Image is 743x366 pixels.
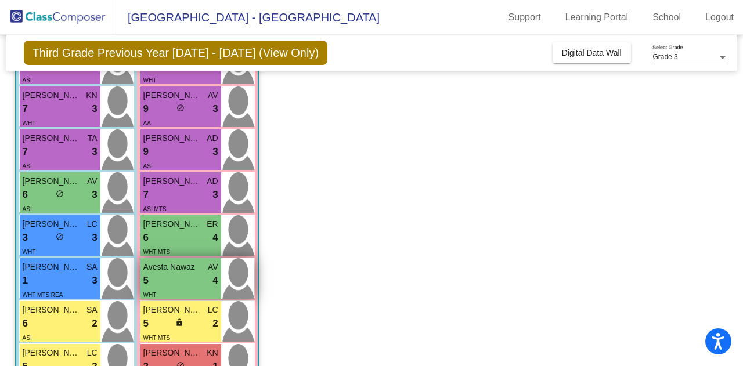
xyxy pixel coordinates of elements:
span: 6 [23,316,28,331]
a: Support [499,8,550,27]
span: [PERSON_NAME] [143,304,201,316]
span: Digital Data Wall [562,48,622,57]
span: 9 [143,102,149,117]
span: [PERSON_NAME] [143,218,201,230]
span: 1 [23,273,28,288]
span: 7 [23,102,28,117]
span: LC [87,347,98,359]
button: Digital Data Wall [553,42,631,63]
span: AA [143,120,151,126]
span: 5 [143,316,149,331]
span: WHT [143,77,157,84]
span: [PERSON_NAME] [143,89,201,102]
span: 3 [92,230,97,245]
span: [PERSON_NAME] [23,261,81,273]
span: 7 [143,187,149,202]
span: LC [87,218,98,230]
a: Learning Portal [556,8,638,27]
span: AV [87,175,98,187]
span: 3 [92,273,97,288]
span: ER [207,218,218,230]
span: [PERSON_NAME] [143,175,201,187]
span: 2 [212,316,218,331]
span: [PERSON_NAME] [23,175,81,187]
span: SA [86,261,98,273]
span: [GEOGRAPHIC_DATA] - [GEOGRAPHIC_DATA] [116,8,380,27]
span: 3 [92,144,97,160]
span: [PERSON_NAME] [PERSON_NAME] [23,132,81,144]
span: [PERSON_NAME] [23,347,81,359]
span: WHT MTS REA [23,292,63,298]
span: 2 [92,316,97,331]
span: 5 [143,273,149,288]
span: ASI [23,206,32,212]
span: AD [207,175,218,187]
span: AV [208,261,218,273]
span: [PERSON_NAME] [143,132,201,144]
span: KN [86,89,97,102]
span: do_not_disturb_alt [176,104,185,112]
span: WHT MTS [143,335,170,341]
span: [PERSON_NAME]-Ton [PERSON_NAME] [23,304,81,316]
span: WHT [23,120,36,126]
span: SA [86,304,98,316]
span: [PERSON_NAME] [143,347,201,359]
span: Grade 3 [652,53,677,61]
a: Logout [696,8,743,27]
span: KN [207,347,218,359]
span: ASI [23,77,32,84]
span: 3 [23,230,28,245]
span: ASI [23,163,32,169]
span: AD [207,132,218,144]
span: Avesta Nawaz [143,261,201,273]
span: WHT [23,249,36,255]
span: 3 [92,102,97,117]
span: WHT [143,292,157,298]
span: TA [88,132,98,144]
span: AV [208,89,218,102]
span: do_not_disturb_alt [56,233,64,241]
a: School [643,8,690,27]
span: 4 [212,273,218,288]
span: Third Grade Previous Year [DATE] - [DATE] (View Only) [24,41,328,65]
span: ASI MTS [143,206,167,212]
span: 3 [212,102,218,117]
span: do_not_disturb_alt [56,190,64,198]
span: ASI [143,163,153,169]
span: lock [175,318,183,327]
span: 7 [23,144,28,160]
span: 3 [212,144,218,160]
span: WHT MTS [143,249,170,255]
span: 6 [23,187,28,202]
span: 3 [212,187,218,202]
span: 6 [143,230,149,245]
span: 9 [143,144,149,160]
span: [PERSON_NAME] [23,89,81,102]
span: [PERSON_NAME] [23,218,81,230]
span: LC [208,304,218,316]
span: 3 [92,187,97,202]
span: 4 [212,230,218,245]
span: ASI [23,335,32,341]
